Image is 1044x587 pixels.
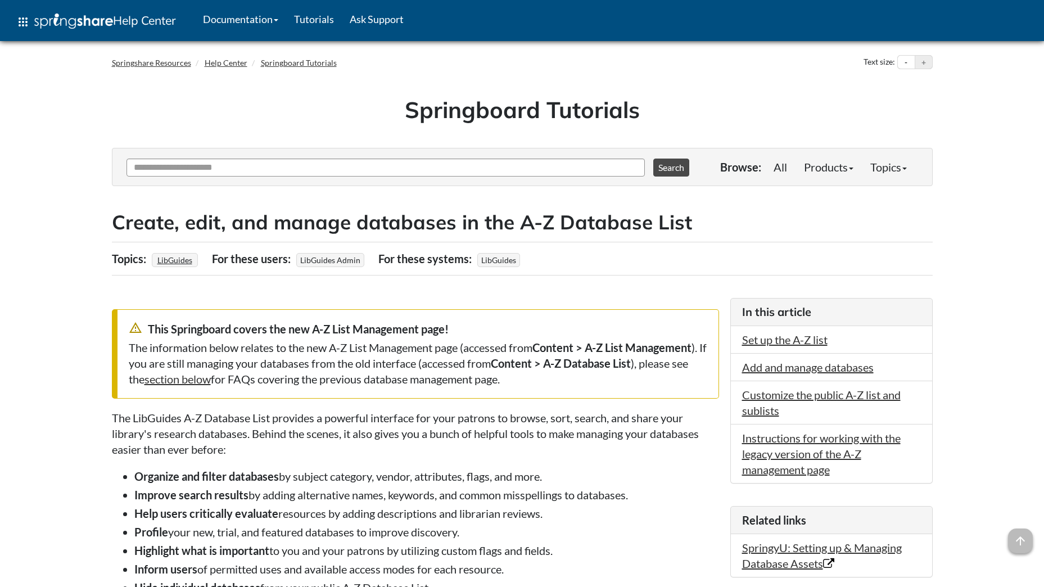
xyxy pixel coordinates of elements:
[898,56,915,69] button: Decrease text size
[34,13,113,29] img: Springshare
[212,248,293,269] div: For these users:
[491,356,631,370] strong: Content > A-Z Database List
[1008,529,1033,553] span: arrow_upward
[134,525,168,539] strong: Profile
[112,248,149,269] div: Topics:
[1008,530,1033,543] a: arrow_upward
[861,55,897,70] div: Text size:
[742,431,901,476] a: Instructions for working with the legacy version of the A-Z management page
[134,544,269,557] strong: Highlight what is important
[342,5,412,33] a: Ask Support
[862,156,915,178] a: Topics
[134,524,719,540] li: your new, trial, and featured databases to improve discovery.
[742,304,921,320] h3: In this article
[532,341,692,354] strong: Content > A-Z List Management
[129,321,707,337] div: This Springboard covers the new A-Z List Management page!
[134,468,719,484] li: by subject category, vendor, attributes, flags, and more.
[261,58,337,67] a: Springboard Tutorials
[742,360,874,374] a: Add and manage databases
[653,159,689,177] button: Search
[129,340,707,387] div: The information below relates to the new A-Z List Management page (accessed from ). If you are st...
[195,5,286,33] a: Documentation
[134,469,279,483] strong: Organize and filter databases
[205,58,247,67] a: Help Center
[112,410,719,457] p: The LibGuides A-Z Database List provides a powerful interface for your patrons to browse, sort, s...
[129,321,142,335] span: warning_amber
[134,543,719,558] li: to you and your patrons by utilizing custom flags and fields.
[134,488,248,502] strong: Improve search results
[742,388,901,417] a: Customize the public A-Z list and sublists
[134,562,197,576] strong: Inform users
[16,15,30,29] span: apps
[134,505,719,521] li: resources by adding descriptions and librarian reviews.
[915,56,932,69] button: Increase text size
[477,253,520,267] span: LibGuides
[765,156,796,178] a: All
[144,372,211,386] a: section below
[134,487,719,503] li: by adding alternative names, keywords, and common misspellings to databases.
[112,58,191,67] a: Springshare Resources
[742,513,806,527] span: Related links
[120,94,924,125] h1: Springboard Tutorials
[112,209,933,236] h2: Create, edit, and manage databases in the A-Z Database List
[796,156,862,178] a: Products
[286,5,342,33] a: Tutorials
[296,253,364,267] span: LibGuides Admin
[378,248,474,269] div: For these systems:
[134,561,719,577] li: of permitted uses and available access modes for each resource.
[8,5,184,39] a: apps Help Center
[156,252,194,268] a: LibGuides
[742,333,828,346] a: Set up the A-Z list
[742,541,902,570] a: SpringyU: Setting up & Managing Database Assets
[113,13,176,28] span: Help Center
[720,159,761,175] p: Browse:
[134,507,278,520] strong: Help users critically evaluate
